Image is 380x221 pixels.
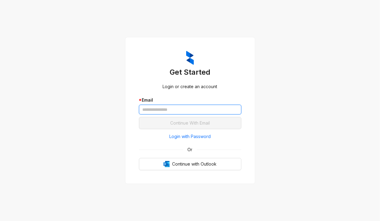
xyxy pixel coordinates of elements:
[139,97,241,103] div: Email
[186,51,194,65] img: ZumaIcon
[139,117,241,129] button: Continue With Email
[139,83,241,90] div: Login or create an account
[169,133,211,140] span: Login with Password
[183,146,197,153] span: Or
[139,132,241,141] button: Login with Password
[172,161,217,167] span: Continue with Outlook
[139,67,241,77] h3: Get Started
[139,158,241,170] button: OutlookContinue with Outlook
[163,161,170,167] img: Outlook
